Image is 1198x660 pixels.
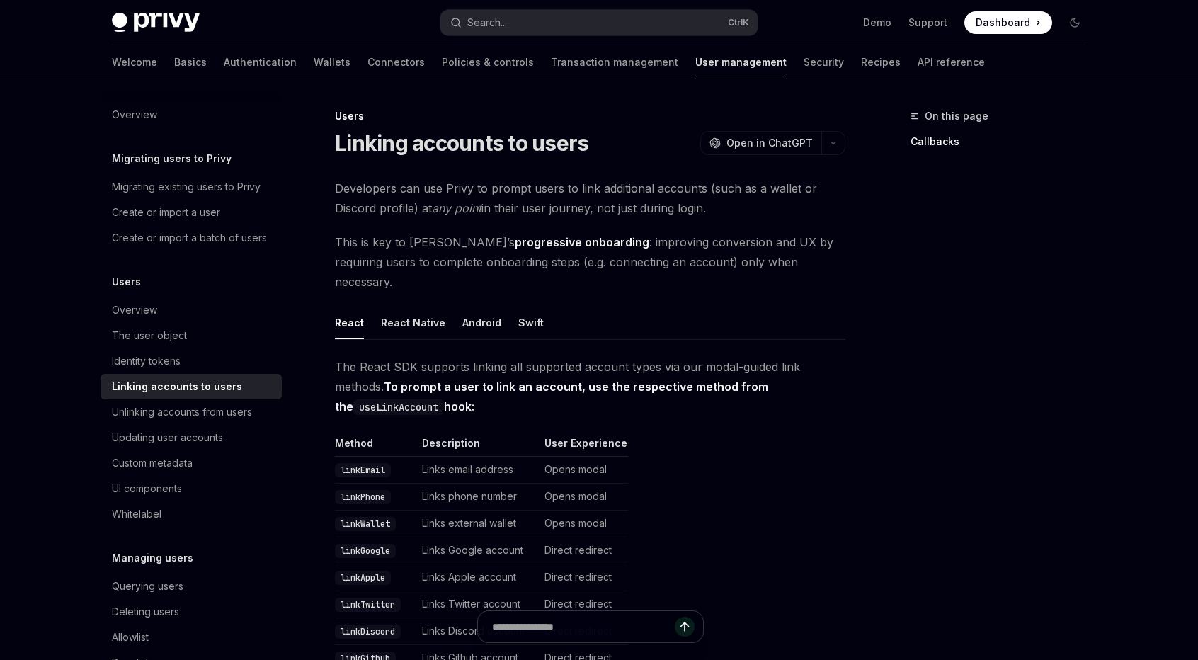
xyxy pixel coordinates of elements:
div: Migrating existing users to Privy [112,178,261,195]
strong: To prompt a user to link an account, use the respective method from the hook: [335,380,768,414]
div: Updating user accounts [112,429,223,446]
button: Toggle dark mode [1063,11,1086,34]
code: useLinkAccount [353,399,444,415]
code: linkWallet [335,517,396,531]
td: Links Twitter account [416,591,539,618]
h1: Linking accounts to users [335,130,588,156]
a: Wallets [314,45,350,79]
div: Search... [467,14,507,31]
a: Recipes [861,45,901,79]
a: Overview [101,297,282,323]
div: UI components [112,480,182,497]
div: Create or import a user [112,204,220,221]
a: The user object [101,323,282,348]
a: Create or import a user [101,200,282,225]
div: React Native [381,306,445,339]
img: dark logo [112,13,200,33]
th: Description [416,436,539,457]
h5: Migrating users to Privy [112,150,232,167]
td: Links Google account [416,537,539,564]
h5: Managing users [112,550,193,567]
a: Overview [101,102,282,127]
a: Transaction management [551,45,678,79]
span: This is key to [PERSON_NAME]’s : improving conversion and UX by requiring users to complete onboa... [335,232,845,292]
span: Dashboard [976,16,1030,30]
div: Querying users [112,578,183,595]
a: Migrating existing users to Privy [101,174,282,200]
a: Querying users [101,574,282,599]
td: Direct redirect [539,537,628,564]
div: Android [462,306,501,339]
td: Direct redirect [539,564,628,591]
span: Open in ChatGPT [726,136,813,150]
a: Identity tokens [101,348,282,374]
div: Overview [112,106,157,123]
strong: progressive onboarding [515,235,649,249]
a: Create or import a batch of users [101,225,282,251]
span: On this page [925,108,988,125]
div: Deleting users [112,603,179,620]
a: Demo [863,16,891,30]
a: Connectors [367,45,425,79]
div: Overview [112,302,157,319]
a: UI components [101,476,282,501]
code: linkGoogle [335,544,396,558]
code: linkTwitter [335,598,401,612]
a: Dashboard [964,11,1052,34]
td: Links Apple account [416,564,539,591]
code: linkPhone [335,490,391,504]
td: Links email address [416,457,539,484]
a: Policies & controls [442,45,534,79]
td: Links external wallet [416,511,539,537]
div: Users [335,109,845,123]
div: Whitelabel [112,506,161,523]
a: Allowlist [101,625,282,650]
a: Security [804,45,844,79]
em: any point [432,201,481,215]
th: Method [335,436,416,457]
a: Updating user accounts [101,425,282,450]
div: Identity tokens [112,353,181,370]
code: linkEmail [335,463,391,477]
a: Welcome [112,45,157,79]
div: Create or import a batch of users [112,229,267,246]
td: Opens modal [539,484,628,511]
div: Unlinking accounts from users [112,404,252,421]
a: Support [908,16,947,30]
a: Authentication [224,45,297,79]
input: Ask a question... [492,611,675,642]
button: Send message [675,617,695,637]
span: Ctrl K [728,17,749,28]
a: Linking accounts to users [101,374,282,399]
a: Basics [174,45,207,79]
div: Linking accounts to users [112,378,242,395]
div: Allowlist [112,629,149,646]
button: Open search [440,10,758,35]
button: Open in ChatGPT [700,131,821,155]
td: Direct redirect [539,591,628,618]
td: Opens modal [539,457,628,484]
a: User management [695,45,787,79]
div: React [335,306,364,339]
div: Swift [518,306,544,339]
a: Callbacks [911,130,1097,153]
a: Custom metadata [101,450,282,476]
a: Whitelabel [101,501,282,527]
th: User Experience [539,436,628,457]
td: Links phone number [416,484,539,511]
a: Deleting users [101,599,282,625]
div: The user object [112,327,187,344]
span: The React SDK supports linking all supported account types via our modal-guided link methods. [335,357,845,416]
h5: Users [112,273,141,290]
a: Unlinking accounts from users [101,399,282,425]
span: Developers can use Privy to prompt users to link additional accounts (such as a wallet or Discord... [335,178,845,218]
td: Opens modal [539,511,628,537]
div: Custom metadata [112,455,193,472]
a: API reference [918,45,985,79]
code: linkApple [335,571,391,585]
